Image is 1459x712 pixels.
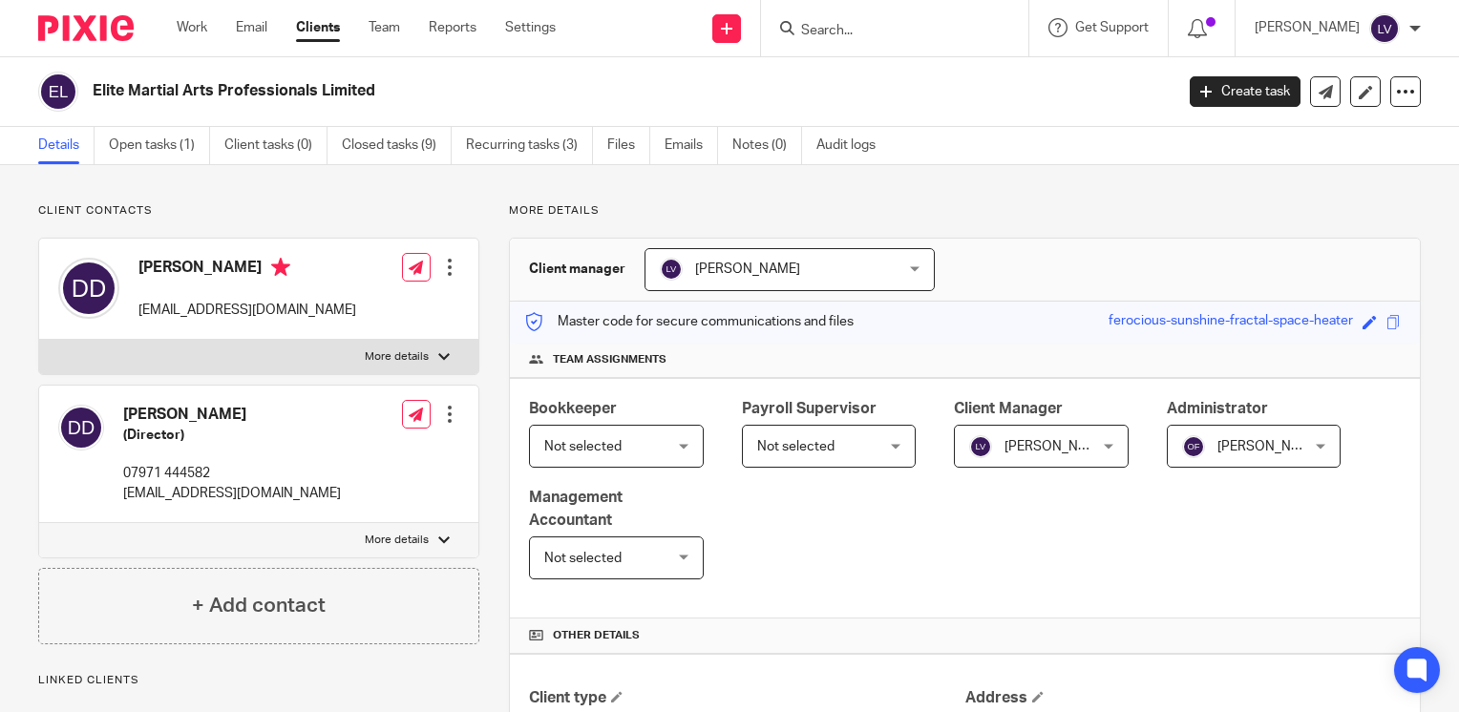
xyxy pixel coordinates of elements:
img: Pixie [38,15,134,41]
a: Open tasks (1) [109,127,210,164]
p: Linked clients [38,673,479,688]
p: Master code for secure communications and files [524,312,854,331]
i: Primary [271,258,290,277]
p: [EMAIL_ADDRESS][DOMAIN_NAME] [138,301,356,320]
h4: Client type [529,688,964,708]
h2: Elite Martial Arts Professionals Limited [93,81,947,101]
a: Team [369,18,400,37]
span: Not selected [544,552,622,565]
a: Recurring tasks (3) [466,127,593,164]
span: Not selected [544,440,622,453]
span: Client Manager [954,401,1063,416]
a: Files [607,127,650,164]
img: svg%3E [660,258,683,281]
span: Team assignments [553,352,666,367]
a: Closed tasks (9) [342,127,452,164]
span: Other details [553,628,640,643]
span: Administrator [1167,401,1268,416]
img: svg%3E [969,435,992,458]
p: [PERSON_NAME] [1255,18,1360,37]
a: Settings [505,18,556,37]
a: Emails [665,127,718,164]
p: More details [365,349,429,365]
a: Details [38,127,95,164]
span: Management Accountant [529,490,623,527]
span: Bookkeeper [529,401,617,416]
h4: [PERSON_NAME] [123,405,341,425]
a: Client tasks (0) [224,127,328,164]
img: svg%3E [38,72,78,112]
h4: + Add contact [192,591,326,620]
p: 07971 444582 [123,464,341,483]
h4: Address [965,688,1401,708]
span: [PERSON_NAME] [1217,440,1322,453]
h4: [PERSON_NAME] [138,258,356,282]
p: More details [509,203,1421,219]
p: Client contacts [38,203,479,219]
span: [PERSON_NAME] [695,262,800,276]
img: svg%3E [58,258,119,319]
img: svg%3E [58,405,104,450]
a: Notes (0) [732,127,802,164]
a: Audit logs [816,127,890,164]
span: Not selected [757,440,835,453]
a: Work [177,18,207,37]
h3: Client manager [529,260,625,279]
img: svg%3E [1369,13,1400,44]
span: Get Support [1075,21,1149,34]
p: [EMAIL_ADDRESS][DOMAIN_NAME] [123,484,341,503]
span: [PERSON_NAME] [1004,440,1110,453]
input: Search [799,23,971,40]
a: Email [236,18,267,37]
a: Create task [1190,76,1300,107]
p: More details [365,533,429,548]
h5: (Director) [123,426,341,445]
a: Clients [296,18,340,37]
img: svg%3E [1182,435,1205,458]
a: Reports [429,18,476,37]
div: ferocious-sunshine-fractal-space-heater [1109,311,1353,333]
span: Payroll Supervisor [742,401,877,416]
